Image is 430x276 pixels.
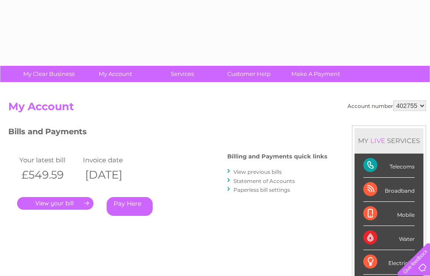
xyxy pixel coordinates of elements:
[355,128,423,153] div: MY SERVICES
[17,154,81,166] td: Your latest bill
[233,178,295,184] a: Statement of Accounts
[81,154,144,166] td: Invoice date
[8,125,327,141] h3: Bills and Payments
[348,100,426,111] div: Account number
[107,197,153,216] a: Pay Here
[146,66,219,82] a: Services
[227,153,327,160] h4: Billing and Payments quick links
[363,202,415,226] div: Mobile
[363,250,415,274] div: Electricity
[17,166,81,184] th: £549.59
[13,66,85,82] a: My Clear Business
[17,197,93,210] a: .
[81,166,144,184] th: [DATE]
[363,178,415,202] div: Broadband
[213,66,285,82] a: Customer Help
[233,168,282,175] a: View previous bills
[279,66,352,82] a: Make A Payment
[363,226,415,250] div: Water
[233,186,290,193] a: Paperless bill settings
[363,154,415,178] div: Telecoms
[79,66,152,82] a: My Account
[369,136,387,145] div: LIVE
[8,100,426,117] h2: My Account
